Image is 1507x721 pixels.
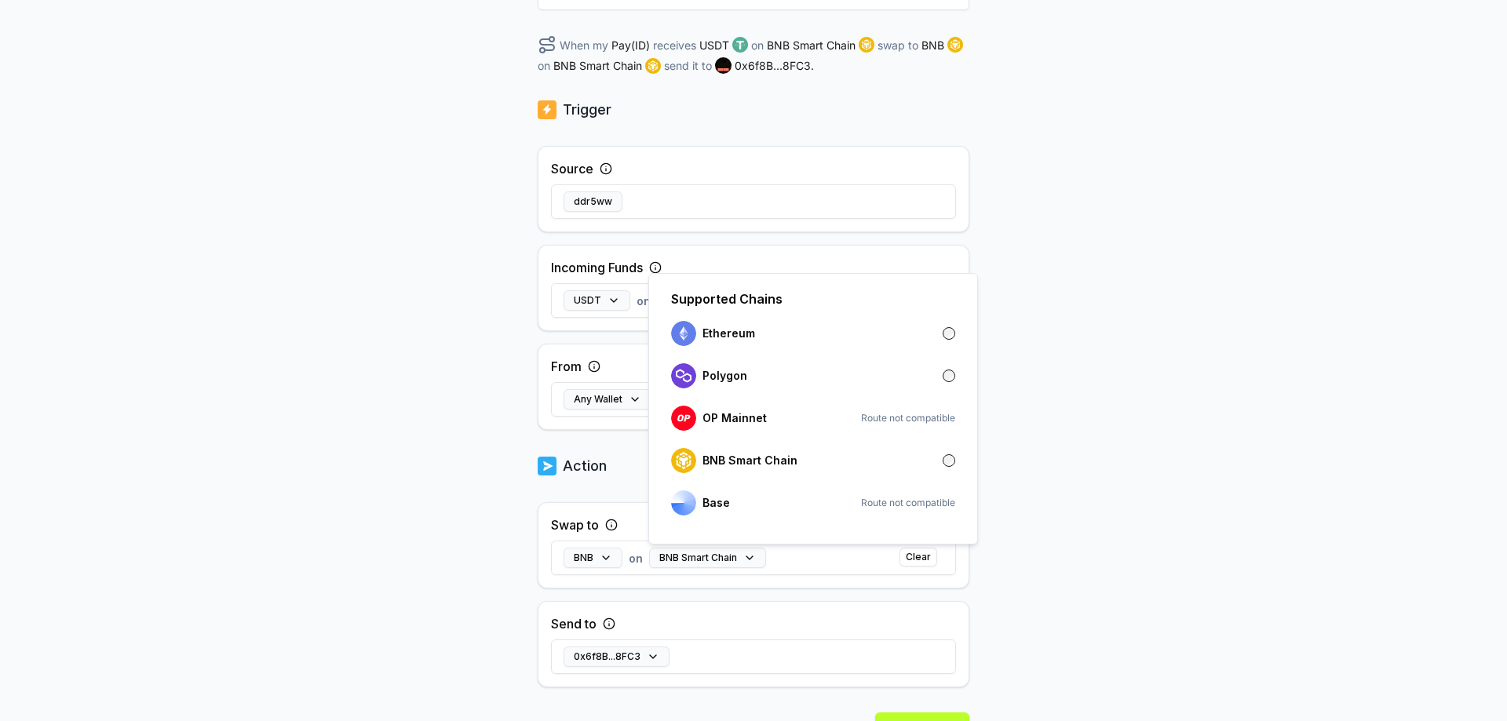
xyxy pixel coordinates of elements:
p: OP Mainnet [702,412,767,424]
img: logo [671,363,696,388]
img: logo [671,321,696,346]
span: BNB [921,37,944,53]
img: logo [671,490,696,515]
p: BNB Smart Chain [702,454,797,467]
span: 0x6f8B...8FC3 . [735,57,814,74]
label: Swap to [551,515,599,534]
span: Route not compatible [861,497,955,509]
p: Ethereum [702,327,755,340]
p: Polygon [702,370,747,382]
p: Base [702,497,730,509]
img: logo [671,448,696,473]
img: logo [538,99,556,121]
img: logo [538,455,556,477]
img: logo [732,37,748,53]
label: Source [551,159,593,178]
div: When my receives on swap to on send it to [538,35,969,74]
button: Any Wallet [564,389,651,410]
button: USDT [564,290,630,311]
button: BNB [564,548,622,568]
label: From [551,357,582,376]
label: Incoming Funds [551,258,643,277]
span: USDT [699,37,729,53]
button: 0x6f8B...8FC3 [564,646,670,667]
div: BNB Smart Chain [648,273,978,544]
p: Supported Chains [671,289,783,308]
span: on [637,293,651,309]
label: Send to [551,614,597,633]
span: Pay(ID) [611,37,650,53]
span: Route not compatible [861,412,955,424]
img: logo [671,406,696,431]
img: logo [859,37,874,53]
button: BNB Smart Chain [649,548,766,568]
img: logo [947,37,963,53]
span: BNB Smart Chain [553,57,642,74]
button: ddr5ww [564,191,622,212]
img: logo [645,58,661,74]
span: BNB Smart Chain [767,37,856,53]
span: on [629,550,643,566]
p: Action [563,455,607,477]
p: Trigger [563,99,611,121]
button: Clear [899,548,937,566]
